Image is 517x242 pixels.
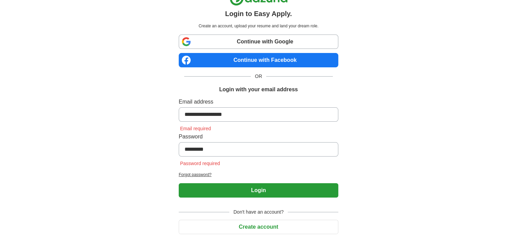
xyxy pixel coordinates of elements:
[179,98,338,106] label: Email address
[251,73,266,80] span: OR
[179,183,338,198] button: Login
[180,23,337,29] p: Create an account, upload your resume and land your dream role.
[179,126,212,131] span: Email required
[179,172,338,178] a: Forgot password?
[179,224,338,230] a: Create account
[179,133,338,141] label: Password
[179,220,338,234] button: Create account
[225,9,292,19] h1: Login to Easy Apply.
[179,161,221,166] span: Password required
[219,85,298,94] h1: Login with your email address
[179,53,338,67] a: Continue with Facebook
[179,35,338,49] a: Continue with Google
[229,209,288,216] span: Don't have an account?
